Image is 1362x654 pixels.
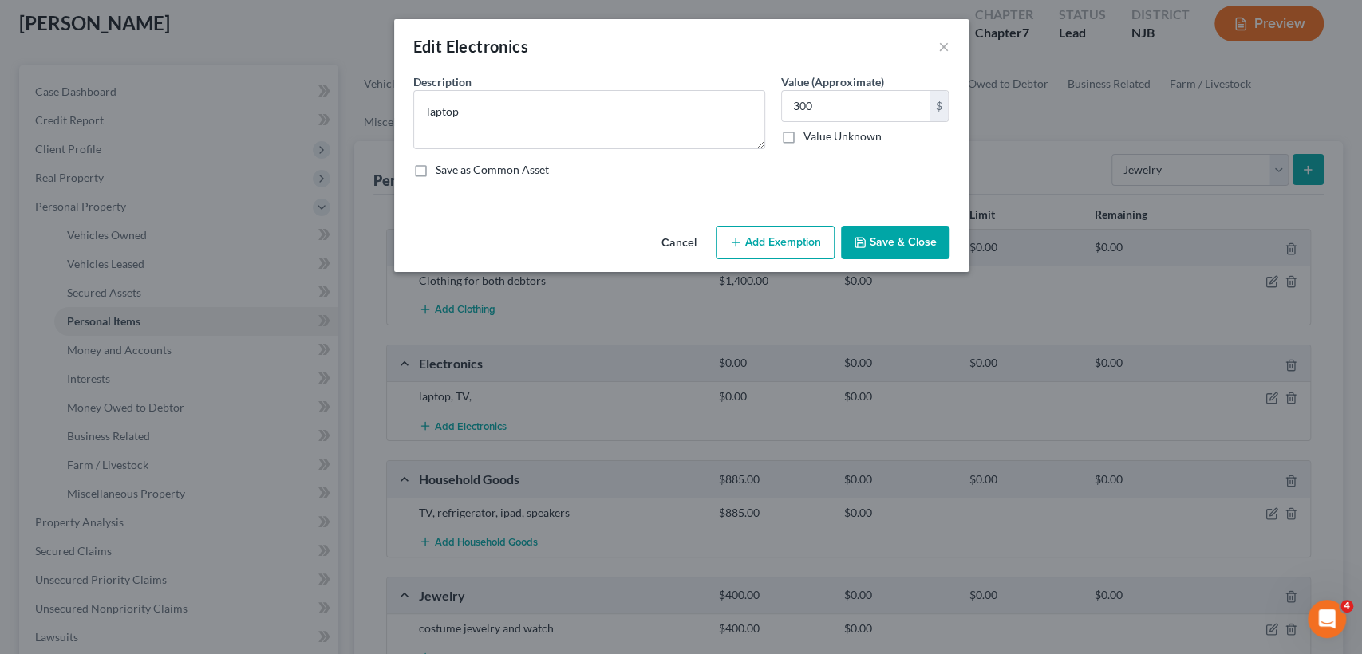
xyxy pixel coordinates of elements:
[782,91,930,121] input: 0.00
[781,73,884,90] label: Value (Approximate)
[436,162,549,178] label: Save as Common Asset
[413,35,528,57] div: Edit Electronics
[803,128,882,144] label: Value Unknown
[716,226,835,259] button: Add Exemption
[930,91,949,121] div: $
[841,226,949,259] button: Save & Close
[938,37,949,56] button: ×
[1308,600,1346,638] iframe: Intercom live chat
[649,227,709,259] button: Cancel
[413,75,472,89] span: Description
[1340,600,1353,613] span: 4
